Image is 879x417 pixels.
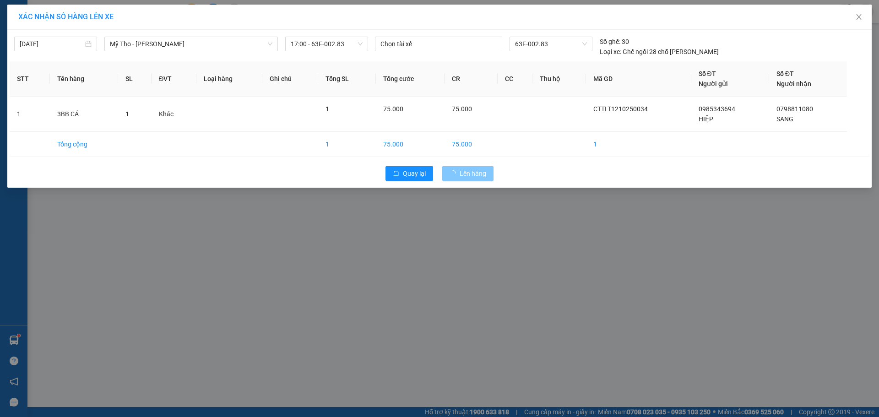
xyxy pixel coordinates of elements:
[600,37,629,47] div: 30
[43,43,167,60] text: CTTLT1210250034
[318,132,376,157] td: 1
[5,65,204,90] div: [PERSON_NAME]
[586,132,691,157] td: 1
[291,37,363,51] span: 17:00 - 63F-002.83
[515,37,586,51] span: 63F-002.83
[776,115,793,123] span: SANG
[385,166,433,181] button: rollbackQuay lại
[600,47,621,57] span: Loại xe:
[118,61,152,97] th: SL
[152,97,196,132] td: Khác
[376,132,445,157] td: 75.000
[699,80,728,87] span: Người gửi
[110,37,272,51] span: Mỹ Tho - Hồ Chí Minh
[699,105,735,113] span: 0985343694
[50,97,118,132] td: 3BB CÁ
[445,61,498,97] th: CR
[776,105,813,113] span: 0798811080
[262,61,318,97] th: Ghi chú
[776,70,794,77] span: Số ĐT
[403,168,426,179] span: Quay lại
[846,5,872,30] button: Close
[600,47,719,57] div: Ghế ngồi 28 chỗ [PERSON_NAME]
[450,170,460,177] span: loading
[267,41,273,47] span: down
[318,61,376,97] th: Tổng SL
[776,80,811,87] span: Người nhận
[855,13,863,21] span: close
[50,132,118,157] td: Tổng cộng
[376,61,445,97] th: Tổng cước
[699,70,716,77] span: Số ĐT
[125,110,129,118] span: 1
[18,12,114,21] span: XÁC NHẬN SỐ HÀNG LÊN XE
[699,115,713,123] span: HIỆP
[600,37,620,47] span: Số ghế:
[196,61,262,97] th: Loại hàng
[326,105,329,113] span: 1
[460,168,486,179] span: Lên hàng
[50,61,118,97] th: Tên hàng
[445,132,498,157] td: 75.000
[498,61,532,97] th: CC
[393,170,399,178] span: rollback
[452,105,472,113] span: 75.000
[152,61,196,97] th: ĐVT
[532,61,586,97] th: Thu hộ
[586,61,691,97] th: Mã GD
[593,105,648,113] span: CTTLT1210250034
[383,105,403,113] span: 75.000
[442,166,494,181] button: Lên hàng
[20,39,83,49] input: 12/10/2025
[10,61,50,97] th: STT
[10,97,50,132] td: 1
